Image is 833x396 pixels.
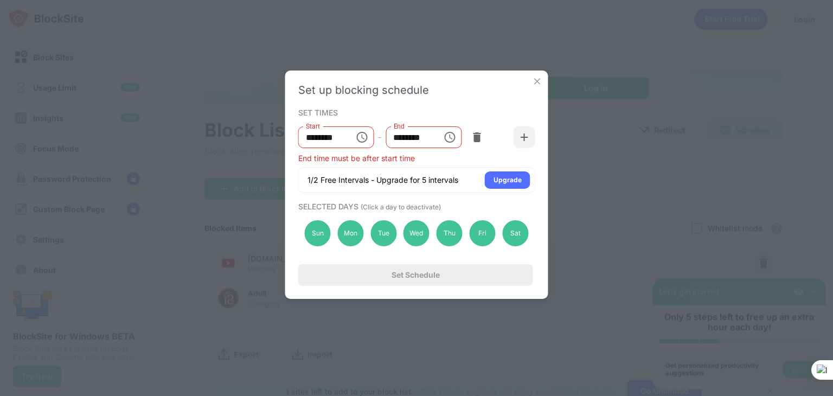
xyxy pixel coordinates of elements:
[306,122,320,131] label: Start
[470,220,496,246] div: Fri
[351,126,373,148] button: Choose time, selected time is 10:05 PM
[298,84,535,97] div: Set up blocking schedule
[532,76,543,87] img: x-button.svg
[378,131,381,143] div: -
[393,122,405,131] label: End
[361,203,441,211] span: (Click a day to deactivate)
[502,220,528,246] div: Sat
[305,220,331,246] div: Sun
[370,220,396,246] div: Tue
[337,220,363,246] div: Mon
[439,126,460,148] button: Choose time, selected time is 6:00 PM
[403,220,430,246] div: Wed
[298,202,533,211] div: SELECTED DAYS
[298,108,533,117] div: SET TIMES
[392,271,440,279] div: Set Schedule
[298,154,535,163] div: End time must be after start time
[307,175,458,186] div: 1/2 Free Intervals - Upgrade for 5 intervals
[494,175,522,186] div: Upgrade
[437,220,463,246] div: Thu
